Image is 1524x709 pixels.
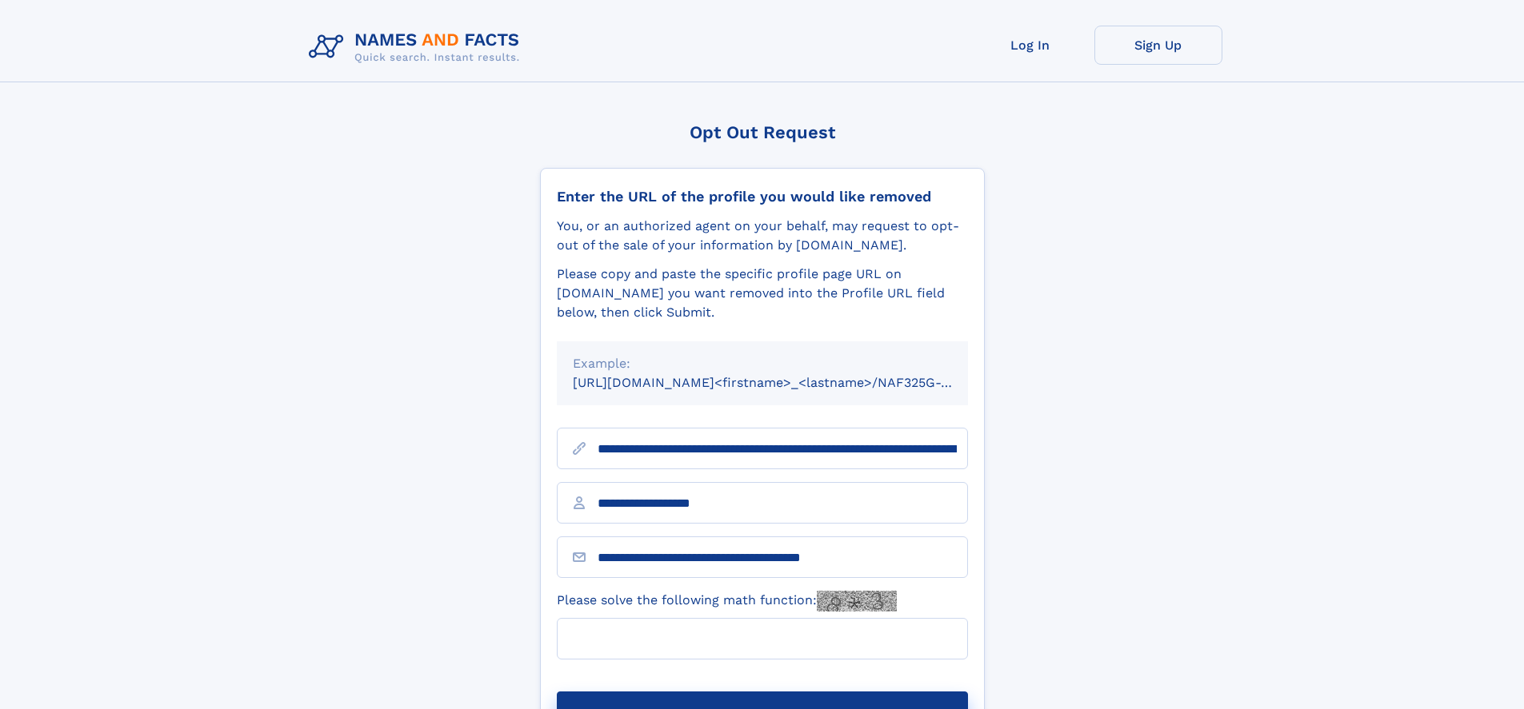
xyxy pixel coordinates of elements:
[302,26,533,69] img: Logo Names and Facts
[540,122,985,142] div: Opt Out Request
[573,354,952,373] div: Example:
[573,375,998,390] small: [URL][DOMAIN_NAME]<firstname>_<lastname>/NAF325G-xxxxxxxx
[557,591,897,611] label: Please solve the following math function:
[557,265,968,322] div: Please copy and paste the specific profile page URL on [DOMAIN_NAME] you want removed into the Pr...
[1094,26,1222,65] a: Sign Up
[557,188,968,205] div: Enter the URL of the profile you would like removed
[557,217,968,255] div: You, or an authorized agent on your behalf, may request to opt-out of the sale of your informatio...
[966,26,1094,65] a: Log In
